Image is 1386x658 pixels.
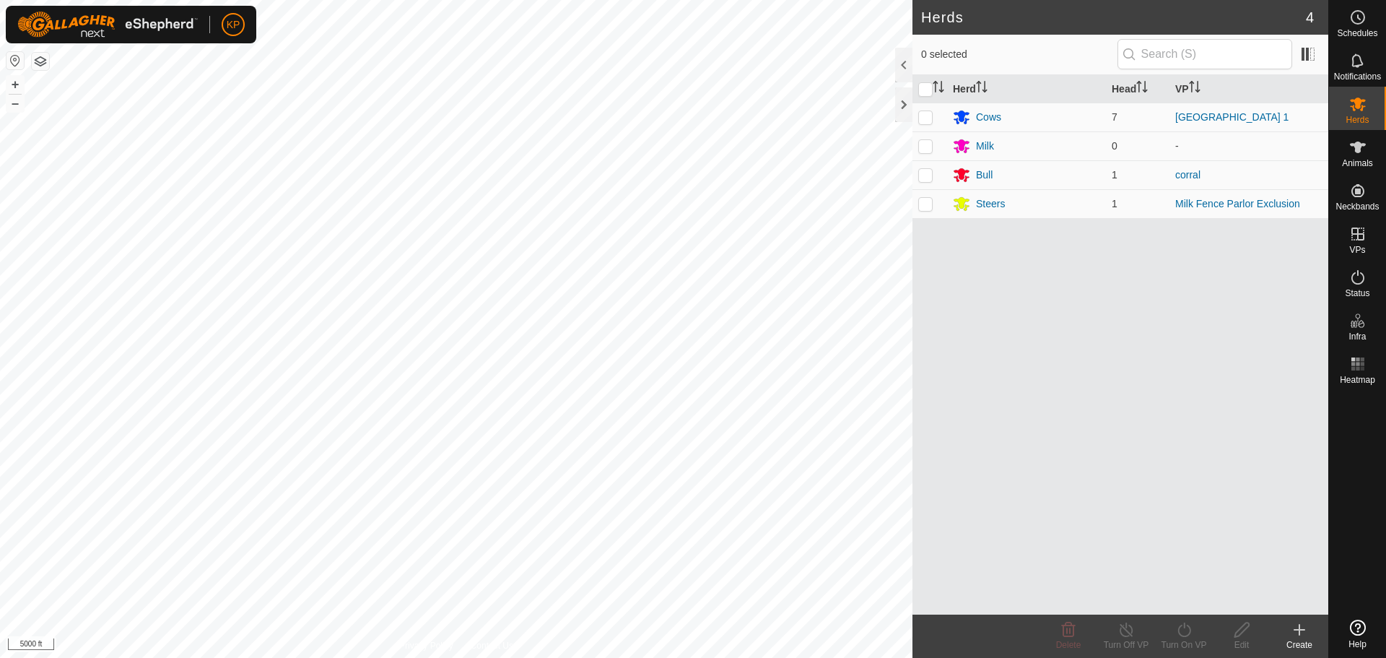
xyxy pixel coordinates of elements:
div: Turn Off VP [1097,638,1155,651]
div: Create [1270,638,1328,651]
div: Edit [1213,638,1270,651]
span: Infra [1348,332,1366,341]
span: Schedules [1337,29,1377,38]
p-sorticon: Activate to sort [976,83,988,95]
button: Reset Map [6,52,24,69]
span: Help [1348,640,1367,649]
span: 1 [1112,169,1117,181]
span: VPs [1349,246,1365,254]
span: Neckbands [1335,202,1379,211]
a: Help [1329,614,1386,654]
span: Animals [1342,159,1373,168]
th: Head [1106,75,1169,103]
p-sorticon: Activate to sort [933,83,944,95]
span: KP [227,17,240,33]
a: [GEOGRAPHIC_DATA] 1 [1175,111,1289,123]
span: Delete [1056,640,1081,650]
span: 7 [1112,111,1117,123]
div: Steers [976,196,1005,212]
span: 0 selected [921,47,1117,62]
p-sorticon: Activate to sort [1136,83,1148,95]
span: Heatmap [1340,376,1375,384]
span: Herds [1346,116,1369,124]
span: Notifications [1334,72,1381,81]
a: Contact Us [471,639,513,652]
span: 4 [1306,7,1314,28]
a: Privacy Policy [399,639,453,652]
a: Milk Fence Parlor Exclusion [1175,198,1300,209]
img: Gallagher Logo [17,12,198,38]
th: Herd [947,75,1106,103]
th: VP [1169,75,1328,103]
button: – [6,95,24,112]
span: Status [1345,289,1369,298]
div: Bull [976,168,993,183]
button: Map Layers [32,53,49,70]
div: Turn On VP [1155,638,1213,651]
span: 1 [1112,198,1117,209]
button: + [6,76,24,93]
a: corral [1175,169,1200,181]
div: Milk [976,139,994,154]
td: - [1169,131,1328,160]
h2: Herds [921,9,1306,26]
span: 0 [1112,140,1117,152]
p-sorticon: Activate to sort [1189,83,1200,95]
input: Search (S) [1117,39,1292,69]
div: Cows [976,110,1001,125]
